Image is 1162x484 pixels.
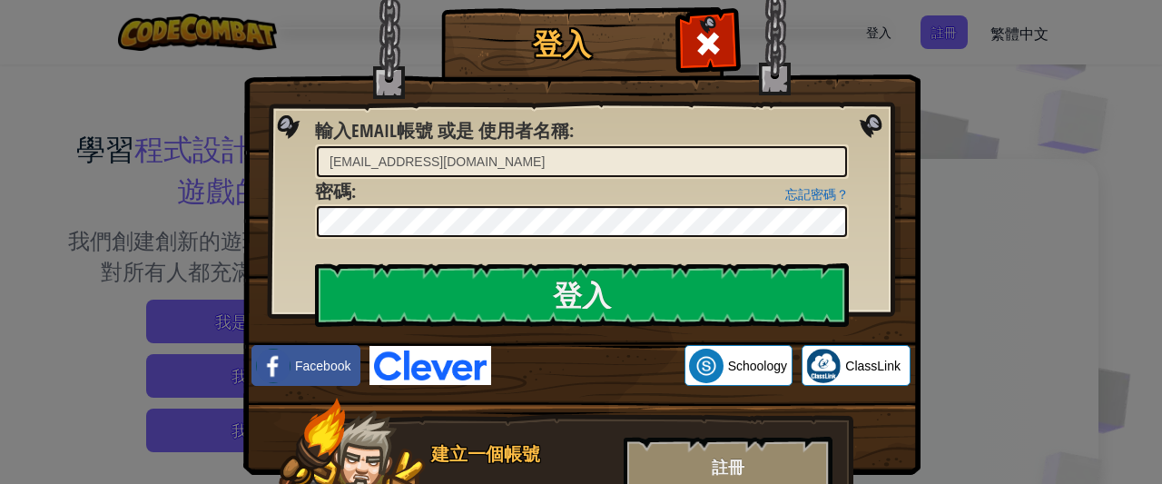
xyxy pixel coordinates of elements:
[491,346,684,386] iframe: 「使用 Google 帳戶登入」按鈕
[446,28,677,60] h1: 登入
[315,263,849,327] input: 登入
[369,346,491,385] img: clever-logo-blue.png
[315,179,356,205] label: :
[315,118,569,143] span: 輸入Email帳號 或是 使用者名稱
[431,441,613,468] div: 建立一個帳號
[315,118,574,144] label: :
[845,357,901,375] span: ClassLink
[728,357,787,375] span: Schoology
[806,349,841,383] img: classlink-logo-small.png
[256,349,290,383] img: facebook_small.png
[785,187,849,202] a: 忘記密碼？
[315,179,351,203] span: 密碼
[689,349,724,383] img: schoology.png
[295,357,350,375] span: Facebook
